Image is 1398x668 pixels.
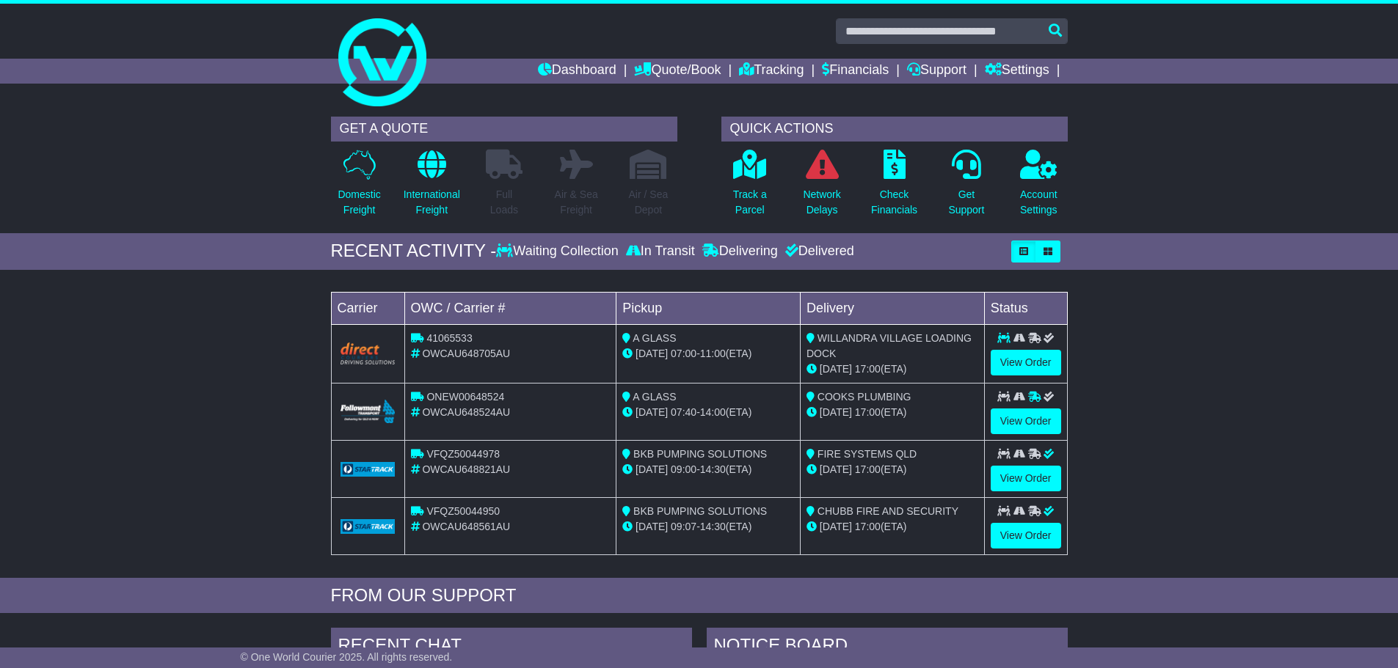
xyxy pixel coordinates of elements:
[991,466,1061,491] a: View Order
[404,292,616,324] td: OWC / Carrier #
[422,406,510,418] span: OWCAU648524AU
[496,243,622,260] div: Waiting Collection
[636,406,668,418] span: [DATE]
[822,59,889,84] a: Financials
[991,408,1061,434] a: View Order
[422,348,510,359] span: OWCAU648705AU
[404,187,460,218] p: International Freight
[331,292,404,324] td: Carrier
[331,117,677,142] div: GET A QUOTE
[800,292,984,324] td: Delivery
[633,391,676,403] span: A GLASS
[700,406,726,418] span: 14:00
[634,59,721,84] a: Quote/Book
[636,463,668,475] span: [DATE]
[1019,149,1058,226] a: AccountSettings
[947,149,985,226] a: GetSupport
[338,187,380,218] p: Domestic Freight
[732,149,768,226] a: Track aParcel
[820,406,852,418] span: [DATE]
[341,519,396,534] img: GetCarrierServiceLogo
[622,405,794,420] div: - (ETA)
[636,521,668,532] span: [DATE]
[991,350,1061,375] a: View Order
[633,332,676,344] span: A GLASS
[803,187,840,218] p: Network Delays
[802,149,841,226] a: NetworkDelays
[341,462,396,477] img: GetCarrierServiceLogo
[555,187,598,218] p: Air & Sea Freight
[907,59,966,84] a: Support
[337,149,381,226] a: DomesticFreight
[426,448,500,460] span: VFQZ50044978
[948,187,984,218] p: Get Support
[871,187,917,218] p: Check Financials
[700,348,726,359] span: 11:00
[422,521,510,532] span: OWCAU648561AU
[707,628,1068,667] div: NOTICE BOARD
[807,405,978,420] div: (ETA)
[629,187,669,218] p: Air / Sea Depot
[331,628,692,667] div: RECENT CHAT
[622,243,699,260] div: In Transit
[818,448,917,460] span: FIRE SYSTEMS QLD
[985,59,1049,84] a: Settings
[671,406,696,418] span: 07:40
[671,521,696,532] span: 09:07
[733,187,767,218] p: Track a Parcel
[616,292,801,324] td: Pickup
[818,391,911,403] span: COOKS PLUMBING
[984,292,1067,324] td: Status
[855,363,881,375] span: 17:00
[538,59,616,84] a: Dashboard
[818,505,958,517] span: CHUBB FIRE AND SECURITY
[341,342,396,364] img: Direct.png
[426,505,500,517] span: VFQZ50044950
[486,187,523,218] p: Full Loads
[870,149,918,226] a: CheckFinancials
[633,505,767,517] span: BKB PUMPING SOLUTIONS
[807,462,978,477] div: (ETA)
[820,521,852,532] span: [DATE]
[700,463,726,475] span: 14:30
[855,406,881,418] span: 17:00
[622,462,794,477] div: - (ETA)
[807,361,978,377] div: (ETA)
[636,348,668,359] span: [DATE]
[807,332,972,359] span: WILLANDRA VILLAGE LOADING DOCK
[241,651,453,663] span: © One World Courier 2025. All rights reserved.
[671,348,696,359] span: 07:00
[855,463,881,475] span: 17:00
[820,363,852,375] span: [DATE]
[807,519,978,535] div: (ETA)
[622,346,794,361] div: - (ETA)
[721,117,1068,142] div: QUICK ACTIONS
[991,523,1061,548] a: View Order
[1020,187,1057,218] p: Account Settings
[622,519,794,535] div: - (ETA)
[331,241,497,262] div: RECENT ACTIVITY -
[426,391,504,403] span: ONEW00648524
[671,463,696,475] span: 09:00
[403,149,461,226] a: InternationalFreight
[782,243,854,260] div: Delivered
[422,463,510,475] span: OWCAU648821AU
[739,59,804,84] a: Tracking
[426,332,472,344] span: 41065533
[341,400,396,424] img: Followmont_Transport.png
[699,243,782,260] div: Delivering
[633,448,767,460] span: BKB PUMPING SOLUTIONS
[700,521,726,532] span: 14:30
[820,463,852,475] span: [DATE]
[855,521,881,532] span: 17:00
[331,585,1068,606] div: FROM OUR SUPPORT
